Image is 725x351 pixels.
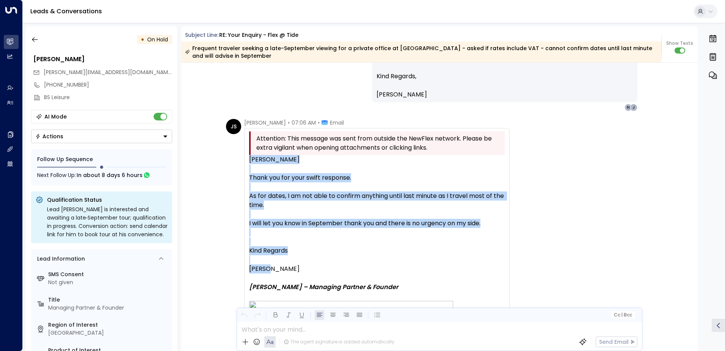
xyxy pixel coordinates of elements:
div: [GEOGRAPHIC_DATA] [48,329,169,337]
span: [PERSON_NAME][EMAIL_ADDRESS][DOMAIN_NAME] [44,68,173,76]
a: Leads & Conversations [30,7,102,16]
div: JS [226,119,241,134]
button: Redo [253,310,262,320]
label: Region of Interest [48,321,169,329]
span: As for dates, I am not able to confirm anything until last minute as I travel most of the time. [249,191,505,210]
span: • [288,119,290,126]
span: jeremy@bsleisure.com [44,68,172,76]
span: Show Texts [666,40,693,47]
div: [PERSON_NAME] [33,55,172,64]
span: In about 8 days 6 hours [77,171,143,179]
div: Button group with a nested menu [31,130,172,143]
div: Actions [35,133,63,140]
span: [PERSON_NAME] – Managing Partner & Founder [249,283,398,292]
div: The agent signature is added automatically [284,338,394,345]
div: Frequent traveler seeking a late-September viewing for a private office at [GEOGRAPHIC_DATA] - as... [185,44,657,60]
button: Cc|Bcc [610,311,635,319]
div: AI Mode [44,113,67,120]
label: Title [48,296,169,304]
div: N [625,104,632,111]
div: RE: Your enquiry - Flex @ Tide [219,31,298,39]
span: [PERSON_NAME] [377,90,427,99]
span: Kind Regards, [377,72,416,81]
span: | [621,312,623,318]
span: I will let you know in September thank you and there is no urgency on my side. [249,219,480,228]
label: SMS Consent [48,270,169,278]
div: J [630,104,637,111]
button: Actions [31,130,172,143]
span: Subject Line: [185,31,218,39]
div: BS Leisure [44,93,172,101]
div: Follow Up Sequence [37,155,166,163]
div: Managing Partner & Founder [48,304,169,312]
span: Email [330,119,344,126]
span: [PERSON_NAME] [249,155,300,164]
span: [PERSON_NAME] [244,119,286,126]
span: Attention: This message was sent from outside the NewFlex network. Please be extra vigilant when ... [256,134,503,152]
div: Lead Information [35,255,85,263]
span: Thank you for your swift response. [249,173,351,182]
p: Qualification Status [47,196,168,204]
span: On Hold [147,36,168,43]
span: [PERSON_NAME] [249,264,300,274]
div: Next Follow Up: [37,171,166,179]
span: • [318,119,320,126]
div: Not given [48,278,169,286]
div: [PHONE_NUMBER] [44,81,172,89]
span: Cc Bcc [614,312,632,318]
span: 07:06 AM [292,119,316,126]
div: Lead [PERSON_NAME] is interested and awaiting a late‑September tour; qualification in progress. C... [47,205,168,239]
span: Kind Regards [249,246,288,255]
div: • [141,33,144,46]
button: Undo [239,310,249,320]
